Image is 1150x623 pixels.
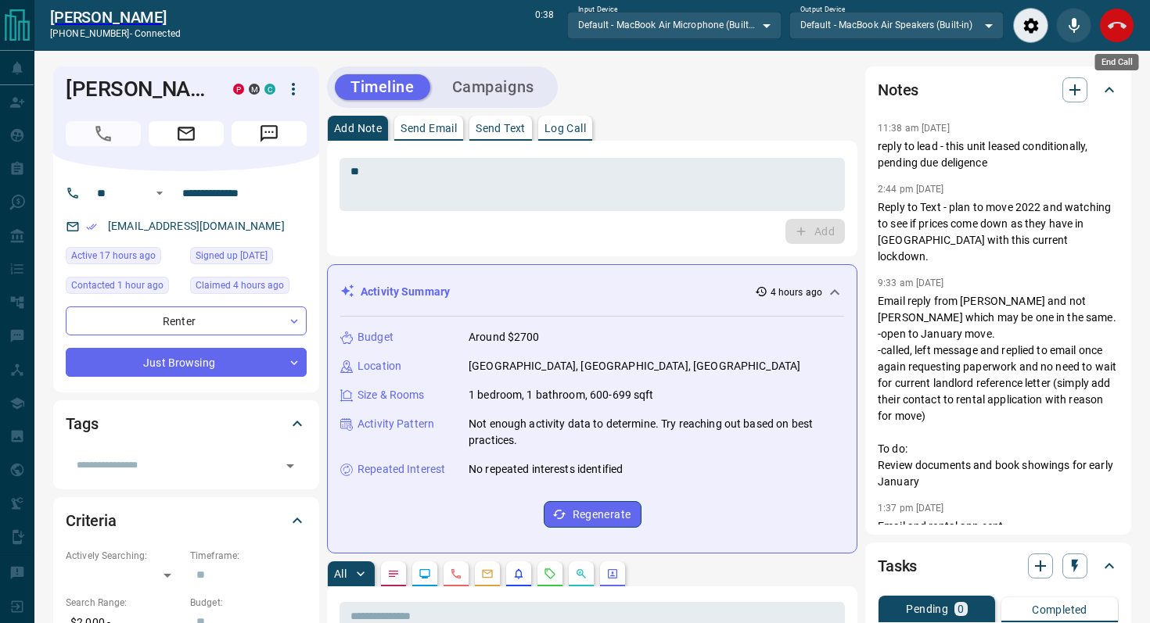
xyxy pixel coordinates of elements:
p: Around $2700 [469,329,540,346]
label: Input Device [578,5,618,15]
div: End Call [1099,8,1134,43]
p: 9:33 am [DATE] [878,277,944,288]
button: Open [279,455,301,477]
p: Actively Searching: [66,549,182,563]
div: condos.ca [264,84,275,95]
div: Tags [66,405,307,442]
h2: Criteria [66,508,117,533]
div: Just Browsing [66,348,307,377]
span: Call [66,121,141,146]
p: Size & Rooms [358,387,425,403]
div: Tue Sep 16 2025 [190,277,307,299]
div: property.ca [233,84,244,95]
div: Notes [878,71,1119,109]
p: Activity Summary [361,284,450,300]
span: Email [149,121,224,146]
a: [EMAIL_ADDRESS][DOMAIN_NAME] [108,220,285,232]
button: Regenerate [544,501,641,528]
span: Contacted 1 hour ago [71,277,164,293]
p: 1:37 pm [DATE] [878,503,944,514]
h2: Notes [878,77,918,102]
p: Log Call [544,123,586,134]
p: 4 hours ago [771,285,822,299]
div: Renter [66,306,307,335]
div: Tasks [878,547,1119,585]
div: Activity Summary4 hours ago [340,277,844,306]
p: Not enough activity data to determine. Try reaching out based on best practices. [469,416,844,449]
button: Campaigns [437,74,550,100]
p: Timeframe: [190,549,307,563]
div: Audio Settings [1013,8,1048,43]
div: End Call [1095,54,1139,70]
p: 11:38 am [DATE] [878,123,950,134]
p: [PHONE_NUMBER] - [50,27,181,41]
svg: Opportunities [575,568,588,580]
p: Search Range: [66,596,182,610]
svg: Listing Alerts [512,568,525,580]
svg: Lead Browsing Activity [419,568,431,580]
p: Send Text [476,123,526,134]
span: Message [232,121,307,146]
div: Default - MacBook Air Speakers (Built-in) [789,12,1004,38]
p: reply to lead - this unit leased conditionally, pending due deligence [878,138,1119,171]
svg: Requests [544,568,556,580]
h2: Tags [66,411,98,436]
button: Open [150,184,169,202]
div: mrloft.ca [249,84,260,95]
a: [PERSON_NAME] [50,8,181,27]
span: Signed up [DATE] [196,248,268,263]
div: Tue Sep 16 2025 [66,277,182,299]
svg: Emails [481,568,494,580]
svg: Calls [450,568,462,580]
p: Budget [358,329,394,346]
svg: Agent Actions [606,568,619,580]
div: Mon Sep 15 2025 [66,247,182,269]
p: Add Note [334,123,382,134]
button: Timeline [335,74,430,100]
p: Activity Pattern [358,416,434,432]
p: Budget: [190,596,307,610]
p: Email reply from [PERSON_NAME] and not [PERSON_NAME] which may be one in the same. -open to Janua... [878,293,1119,490]
p: [GEOGRAPHIC_DATA], [GEOGRAPHIC_DATA], [GEOGRAPHIC_DATA] [469,358,800,374]
span: connected [135,28,181,39]
p: Pending [906,603,948,614]
p: Reply to Text - plan to move 2022 and watching to see if prices come down as they have in [GEOGRA... [878,199,1119,265]
svg: Email Verified [86,221,97,232]
div: Criteria [66,502,307,539]
p: Completed [1032,604,1087,615]
p: Send Email [401,123,457,134]
p: Repeated Interest [358,461,445,478]
p: 1 bedroom, 1 bathroom, 600-699 sqft [469,387,654,403]
h2: Tasks [878,553,917,578]
h1: [PERSON_NAME] [66,77,210,102]
div: Mon Dec 27 2021 [190,247,307,269]
p: All [334,568,347,579]
p: No repeated interests identified [469,461,623,478]
span: Active 17 hours ago [71,248,156,263]
p: 2:44 pm [DATE] [878,184,944,195]
div: Mute [1056,8,1091,43]
p: Location [358,358,401,374]
span: Claimed 4 hours ago [196,277,284,293]
label: Output Device [800,5,845,15]
div: Default - MacBook Air Microphone (Built-in) [567,12,782,38]
p: 0:38 [535,8,554,43]
svg: Notes [387,568,400,580]
p: 0 [958,603,964,614]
